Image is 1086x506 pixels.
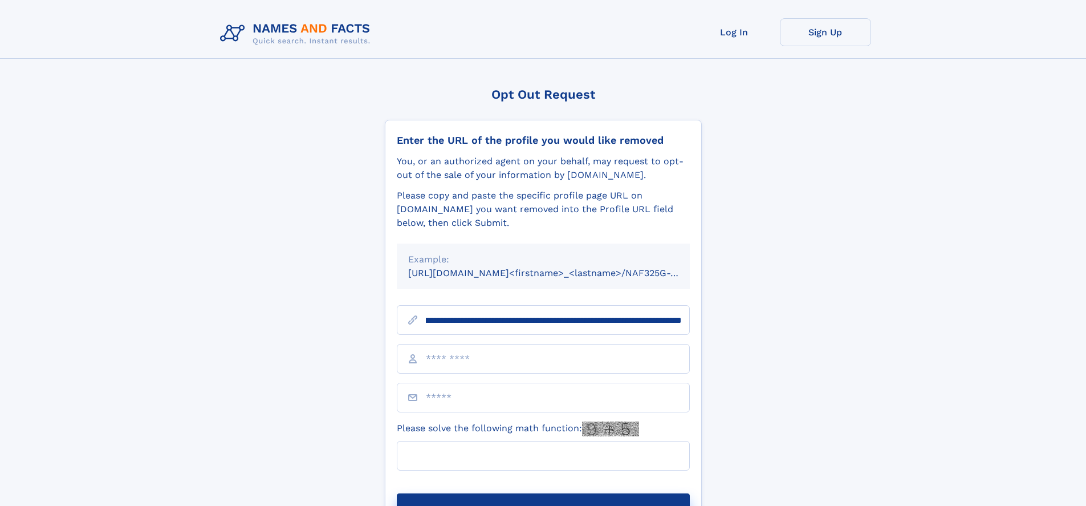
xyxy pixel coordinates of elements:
[215,18,380,49] img: Logo Names and Facts
[397,134,690,147] div: Enter the URL of the profile you would like removed
[397,422,639,436] label: Please solve the following math function:
[385,87,702,102] div: Opt Out Request
[397,189,690,230] div: Please copy and paste the specific profile page URL on [DOMAIN_NAME] you want removed into the Pr...
[397,155,690,182] div: You, or an authorized agent on your behalf, may request to opt-out of the sale of your informatio...
[408,268,711,278] small: [URL][DOMAIN_NAME]<firstname>_<lastname>/NAF325G-xxxxxxxx
[689,18,780,46] a: Log In
[408,253,678,266] div: Example:
[780,18,871,46] a: Sign Up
